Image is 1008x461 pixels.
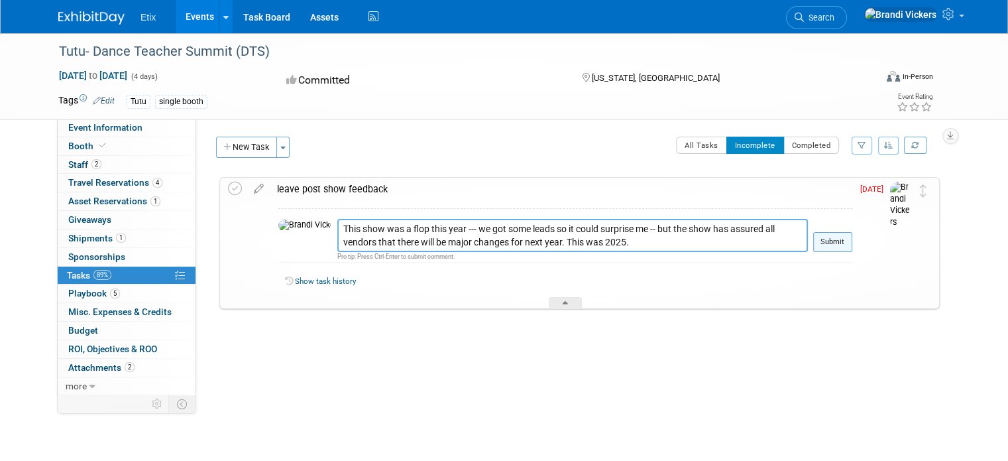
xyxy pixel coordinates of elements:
img: Brandi Vickers [864,7,937,22]
button: Submit [813,232,852,252]
a: Refresh [904,137,926,154]
span: more [66,381,87,391]
a: edit [247,183,270,195]
img: Brandi Vickers [278,220,331,231]
div: Tutu [127,95,150,109]
span: Giveaways [68,214,111,225]
span: [US_STATE], [GEOGRAPHIC_DATA] [592,73,720,83]
div: Event Rating [897,94,932,100]
td: Tags [58,94,115,109]
div: Committed [282,69,561,92]
span: 2 [91,159,101,169]
a: Staff2 [58,156,196,174]
span: 4 [152,178,162,188]
span: Etix [140,12,156,23]
button: Completed [783,137,840,154]
div: In-Person [902,72,933,82]
a: Sponsorships [58,248,196,266]
img: Format-Inperson.png [887,71,900,82]
span: Booth [68,141,109,151]
a: Travel Reservations4 [58,174,196,192]
span: Sponsorships [68,251,125,262]
span: 5 [110,289,120,298]
a: Budget [58,322,196,340]
span: Event Information [68,122,142,133]
span: to [87,70,99,81]
button: New Task [216,137,277,158]
span: 1 [150,196,160,206]
div: single booth [155,95,207,109]
span: Travel Reservations [68,177,162,188]
span: Attachments [68,362,135,373]
span: ROI, Objectives & ROO [68,344,157,354]
span: Playbook [68,288,120,298]
td: Personalize Event Tab Strip [146,395,169,413]
a: ROI, Objectives & ROO [58,340,196,358]
a: Booth [58,137,196,155]
span: Tasks [67,270,111,281]
a: Edit [93,96,115,105]
span: (4 days) [130,72,158,81]
img: Brandi Vickers [890,182,910,229]
a: Event Information [58,119,196,137]
span: [DATE] [860,184,890,194]
span: [DATE] [DATE] [58,70,128,82]
div: Event Format [804,69,933,89]
span: Search [804,13,834,23]
a: Search [786,6,847,29]
a: Tasks89% [58,267,196,285]
a: Playbook5 [58,285,196,302]
span: 2 [125,362,135,372]
span: Staff [68,159,101,170]
i: Move task [920,184,926,197]
span: Asset Reservations [68,196,160,206]
img: ExhibitDay [58,11,125,25]
button: All Tasks [676,137,727,154]
i: Booth reservation complete [99,142,106,149]
a: Asset Reservations1 [58,192,196,210]
span: Shipments [68,233,126,243]
a: Show task history [295,277,356,286]
span: Budget [68,325,98,336]
span: 1 [116,233,126,243]
div: Tutu- Dance Teacher Summit (DTS) [54,40,859,64]
span: 89% [93,270,111,280]
div: Pro tip: Press Ctrl-Enter to submit comment. [337,252,808,261]
a: more [58,377,196,395]
a: Shipments1 [58,230,196,247]
button: Incomplete [726,137,784,154]
a: Attachments2 [58,359,196,377]
td: Toggle Event Tabs [169,395,196,413]
div: leave post show feedback [270,178,852,200]
a: Misc. Expenses & Credits [58,303,196,321]
span: Misc. Expenses & Credits [68,306,172,317]
a: Giveaways [58,211,196,229]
